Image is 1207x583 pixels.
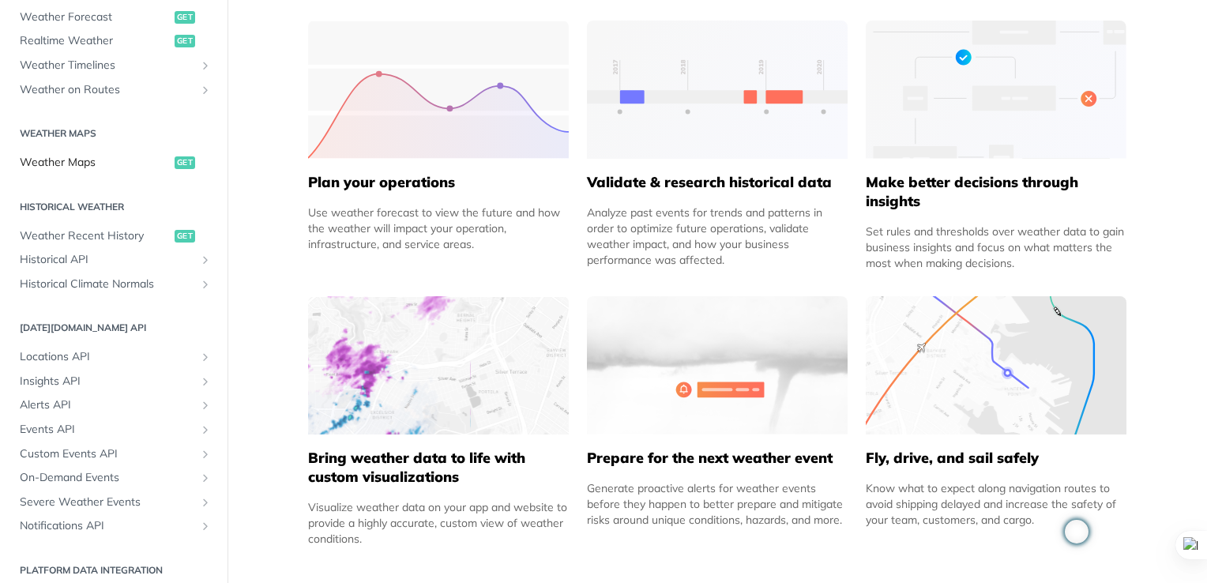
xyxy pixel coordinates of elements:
h5: Validate & research historical data [587,173,848,192]
span: Custom Events API [20,446,195,462]
h5: Plan your operations [308,173,569,192]
h5: Make better decisions through insights [866,173,1126,211]
a: Weather Forecastget [12,6,216,29]
span: Events API [20,422,195,438]
a: Weather TimelinesShow subpages for Weather Timelines [12,54,216,77]
button: Show subpages for Historical API [199,254,212,266]
span: Weather Forecast [20,9,171,25]
span: Severe Weather Events [20,495,195,510]
span: Notifications API [20,518,195,534]
span: Alerts API [20,397,195,413]
button: Show subpages for Locations API [199,351,212,363]
h5: Bring weather data to life with custom visualizations [308,449,569,487]
a: Weather on RoutesShow subpages for Weather on Routes [12,78,216,102]
button: Show subpages for Weather on Routes [199,84,212,96]
h2: Platform DATA integration [12,563,216,577]
h2: Weather Maps [12,126,216,141]
span: get [175,35,195,47]
span: Weather Maps [20,155,171,171]
span: get [175,11,195,24]
img: 13d7ca0-group-496-2.svg [587,21,848,159]
span: Insights API [20,374,195,389]
span: get [175,156,195,169]
a: Custom Events APIShow subpages for Custom Events API [12,442,216,466]
h2: Historical Weather [12,200,216,214]
div: Use weather forecast to view the future and how the weather will impact your operation, infrastru... [308,205,569,252]
h2: [DATE][DOMAIN_NAME] API [12,321,216,335]
div: Visualize weather data on your app and website to provide a highly accurate, custom view of weath... [308,499,569,547]
div: Analyze past events for trends and patterns in order to optimize future operations, validate weat... [587,205,848,268]
button: Show subpages for Notifications API [199,520,212,532]
span: Historical API [20,252,195,268]
a: Weather Recent Historyget [12,224,216,248]
span: get [175,230,195,243]
div: Know what to expect along navigation routes to avoid shipping delayed and increase the safety of ... [866,480,1126,528]
button: Show subpages for Severe Weather Events [199,496,212,509]
div: Set rules and thresholds over weather data to gain business insights and focus on what matters th... [866,224,1126,271]
span: Weather Timelines [20,58,195,73]
a: Insights APIShow subpages for Insights API [12,370,216,393]
button: Show subpages for Historical Climate Normals [199,278,212,291]
a: Events APIShow subpages for Events API [12,418,216,442]
a: Alerts APIShow subpages for Alerts API [12,393,216,417]
span: Weather Recent History [20,228,171,244]
a: Historical Climate NormalsShow subpages for Historical Climate Normals [12,273,216,296]
span: Locations API [20,349,195,365]
button: Show subpages for On-Demand Events [199,472,212,484]
div: Generate proactive alerts for weather events before they happen to better prepare and mitigate ri... [587,480,848,528]
button: Show subpages for Weather Timelines [199,59,212,72]
span: On-Demand Events [20,470,195,486]
img: 39565e8-group-4962x.svg [308,21,569,159]
img: 994b3d6-mask-group-32x.svg [866,296,1126,434]
img: 4463876-group-4982x.svg [308,296,569,434]
button: Show subpages for Events API [199,423,212,436]
a: Historical APIShow subpages for Historical API [12,248,216,272]
a: Severe Weather EventsShow subpages for Severe Weather Events [12,491,216,514]
button: Show subpages for Alerts API [199,399,212,412]
span: Realtime Weather [20,33,171,49]
a: Weather Mapsget [12,151,216,175]
h5: Fly, drive, and sail safely [866,449,1126,468]
a: Locations APIShow subpages for Locations API [12,345,216,369]
a: Notifications APIShow subpages for Notifications API [12,514,216,538]
button: Show subpages for Custom Events API [199,448,212,461]
img: a22d113-group-496-32x.svg [866,21,1126,159]
a: Realtime Weatherget [12,29,216,53]
a: On-Demand EventsShow subpages for On-Demand Events [12,466,216,490]
h5: Prepare for the next weather event [587,449,848,468]
span: Historical Climate Normals [20,276,195,292]
button: Show subpages for Insights API [199,375,212,388]
span: Weather on Routes [20,82,195,98]
img: 2c0a313-group-496-12x.svg [587,296,848,434]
